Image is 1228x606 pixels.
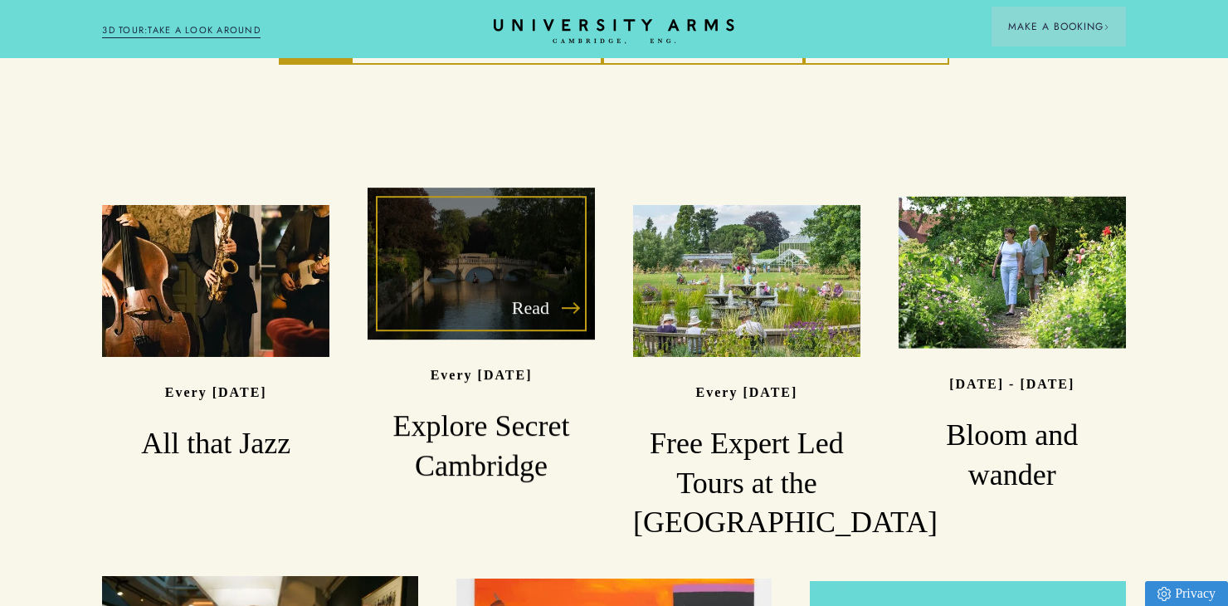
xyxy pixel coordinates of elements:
img: Arrow icon [1104,24,1109,30]
p: [DATE] - [DATE] [949,376,1074,390]
a: 3D TOUR:TAKE A LOOK AROUND [102,23,261,38]
span: Make a Booking [1008,19,1109,34]
a: Privacy [1145,581,1228,606]
p: Every [DATE] [431,368,533,382]
p: Every [DATE] [696,385,798,399]
a: Read image-2f25fcfe9322285f695cd42c2c60ad217806459a-4134x2756-jpg Every [DATE] Explore Secret Cam... [368,188,595,486]
a: Home [494,19,734,45]
h3: Explore Secret Cambridge [368,407,595,486]
p: Every [DATE] [165,385,267,399]
img: Privacy [1157,587,1171,601]
h3: All that Jazz [102,424,329,464]
a: image-0d4ad60cadd4bbe327cefbc3ad3ba3bd9195937d-7252x4840-jpg Every [DATE] Free Expert Led Tours a... [633,205,860,543]
a: image-573a15625ecc08a3a1e8ed169916b84ebf616e1d-2160x1440-jpg Every [DATE] All that Jazz [102,205,329,464]
h3: Bloom and wander [899,415,1126,495]
a: image-44844f17189f97b16a1959cb954ea70d42296e25-6720x4480-jpg [DATE] - [DATE] Bloom and wander [899,197,1126,495]
button: Make a BookingArrow icon [992,7,1126,46]
h3: Free Expert Led Tours at the [GEOGRAPHIC_DATA] [633,424,860,544]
